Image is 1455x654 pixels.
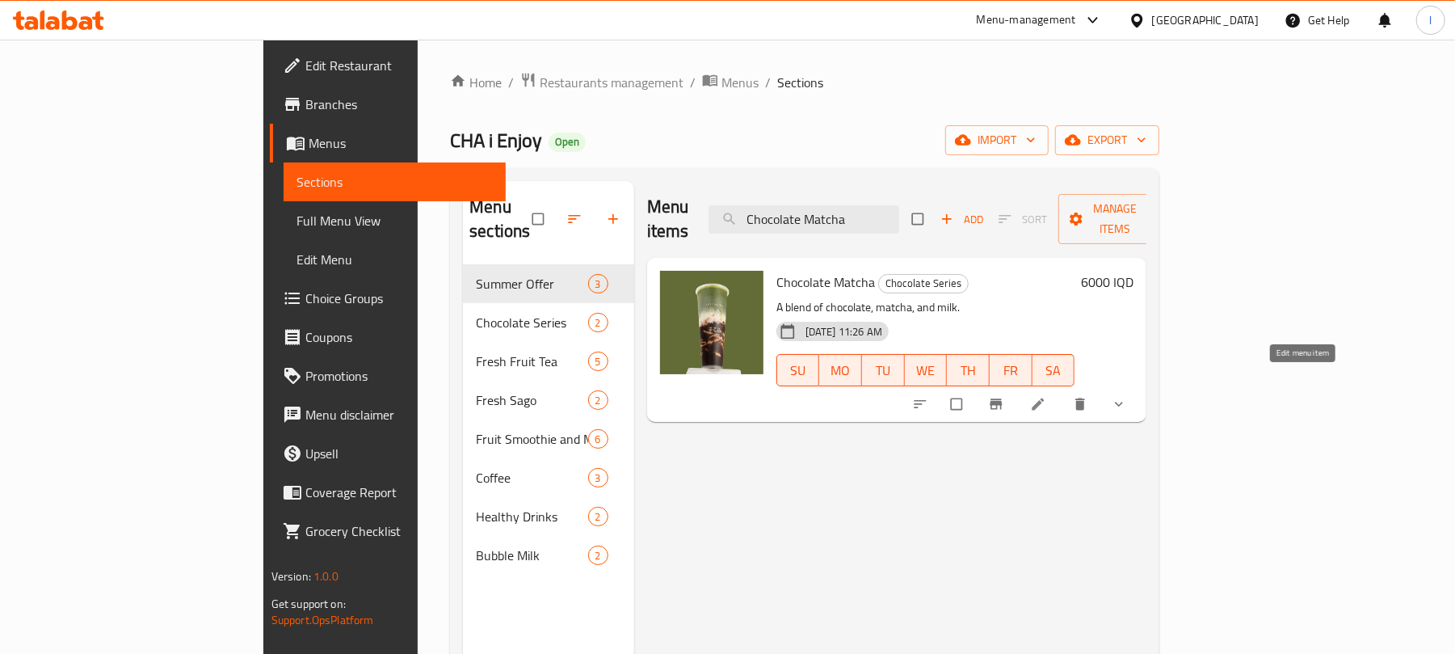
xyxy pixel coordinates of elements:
[1032,354,1075,386] button: SA
[1068,130,1146,150] span: export
[776,297,1075,318] p: A blend of chocolate, matcha, and milk.
[862,354,905,386] button: TU
[270,512,507,551] a: Grocery Checklist
[588,390,608,410] div: items
[1111,396,1127,412] svg: Show Choices
[270,85,507,124] a: Branches
[936,207,988,232] button: Add
[305,366,494,386] span: Promotions
[958,130,1036,150] span: import
[296,211,494,230] span: Full Menu View
[945,125,1049,155] button: import
[305,405,494,424] span: Menu disclaimer
[305,444,494,463] span: Upsell
[270,46,507,85] a: Edit Restaurant
[463,258,634,581] nav: Menu sections
[589,509,608,525] span: 2
[589,432,608,447] span: 6
[819,354,862,386] button: MO
[463,497,634,536] div: Healthy Drinks2
[990,354,1032,386] button: FR
[271,610,374,631] a: Support.OpsPlatform
[476,390,587,410] span: Fresh Sago
[589,548,608,563] span: 2
[463,264,634,303] div: Summer Offer3
[799,324,889,340] span: [DATE] 11:26 AM
[1081,271,1133,293] h6: 6000 IQD
[313,566,339,587] span: 1.0.0
[647,195,689,243] h2: Menu items
[588,313,608,332] div: items
[905,354,948,386] button: WE
[549,135,586,149] span: Open
[270,124,507,162] a: Menus
[270,434,507,473] a: Upsell
[305,56,494,75] span: Edit Restaurant
[589,315,608,331] span: 2
[588,352,608,371] div: items
[305,521,494,541] span: Grocery Checklist
[702,72,759,93] a: Menus
[476,313,587,332] span: Chocolate Series
[305,483,494,502] span: Coverage Report
[463,536,634,575] div: Bubble Milk2
[1058,194,1173,244] button: Manage items
[978,386,1017,422] button: Branch-specific-item
[660,271,763,374] img: Chocolate Matcha
[463,303,634,342] div: Chocolate Series2
[271,593,346,614] span: Get support on:
[476,352,587,371] span: Fresh Fruit Tea
[977,11,1076,30] div: Menu-management
[988,207,1058,232] span: Select section first
[1152,11,1259,29] div: [GEOGRAPHIC_DATA]
[1039,359,1069,382] span: SA
[523,204,557,234] span: Select all sections
[588,507,608,526] div: items
[776,354,820,386] button: SU
[1429,11,1432,29] span: l
[549,133,586,152] div: Open
[296,250,494,269] span: Edit Menu
[589,354,608,369] span: 5
[1071,199,1160,239] span: Manage items
[589,393,608,408] span: 2
[463,458,634,497] div: Coffee3
[270,395,507,434] a: Menu disclaimer
[270,318,507,357] a: Coupons
[589,470,608,486] span: 3
[588,429,608,449] div: items
[776,270,875,294] span: Chocolate Matcha
[463,420,634,458] div: Fruit Smoothie and Milkshake6
[936,207,988,232] span: Add item
[520,72,683,93] a: Restaurants management
[476,546,587,565] span: Bubble Milk
[588,274,608,293] div: items
[902,386,941,422] button: sort-choices
[476,429,587,449] span: Fruit Smoothie and Milkshake
[296,172,494,192] span: Sections
[270,357,507,395] a: Promotions
[508,73,514,92] li: /
[709,205,899,234] input: search
[270,473,507,512] a: Coverage Report
[271,566,311,587] span: Version:
[588,468,608,487] div: items
[305,95,494,114] span: Branches
[1101,386,1140,422] button: show more
[463,381,634,420] div: Fresh Sago2
[476,274,587,293] div: Summer Offer
[450,72,1159,93] nav: breadcrumb
[777,73,823,92] span: Sections
[1062,386,1101,422] button: delete
[476,507,587,526] span: Healthy Drinks
[765,73,771,92] li: /
[463,342,634,381] div: Fresh Fruit Tea5
[284,162,507,201] a: Sections
[868,359,898,382] span: TU
[284,240,507,279] a: Edit Menu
